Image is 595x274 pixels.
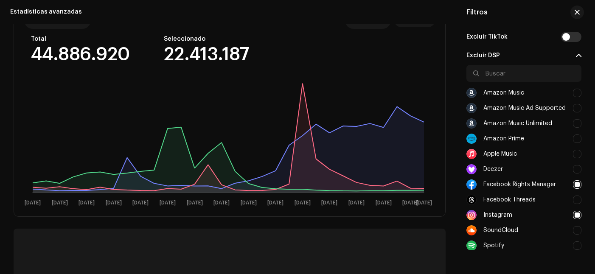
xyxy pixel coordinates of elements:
div: Apple Music [466,146,581,162]
div: Spotify [483,242,504,249]
re-a-filter-title: Excluir DSP [466,52,500,59]
div: Facebook Rights Manager [466,177,581,192]
text: [DATE] [241,200,257,206]
div: Apple Music [483,151,517,157]
text: [DATE] [160,200,176,206]
text: [DATE] [376,200,392,206]
text: [DATE] [213,200,230,206]
div: Excluir TikTok [466,28,581,46]
div: Amazon Music [483,89,524,96]
div: Amazon Music Ad Supported [483,105,566,112]
div: SoundCloud [483,227,518,234]
div: Instagram [466,207,581,223]
div: Amazon Prime [483,135,524,142]
text: [DATE] [132,200,149,206]
text: [DATE] [348,200,365,206]
text: [DATE] [295,200,311,206]
text: [DATE] [187,200,203,206]
text: [DATE] [321,200,337,206]
div: Amazon Music Ad Supported [466,101,581,116]
div: Facebook Threads [483,196,536,203]
div: Amazon Music [466,85,581,101]
div: Deezer [466,162,581,177]
text: [DATE] [267,200,283,206]
p-accordion-header: Excluir DSP [466,46,581,65]
div: Facebook Threads [466,192,581,207]
div: SoundCloud [466,223,581,238]
div: Amazon Music Unlimited [483,120,552,127]
text: [DATE] [402,200,418,206]
div: Excluir TikTok [466,34,508,40]
div: Seleccionado [164,36,250,42]
div: Facebook Rights Manager [483,181,556,188]
div: Instagram [483,212,512,218]
div: Deezer [483,166,503,173]
div: Amazon Music Unlimited [466,116,581,131]
div: Amazon Prime [466,131,581,146]
input: Buscar [466,65,581,82]
div: Spotify [466,238,581,253]
text: [DATE] [416,200,432,206]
